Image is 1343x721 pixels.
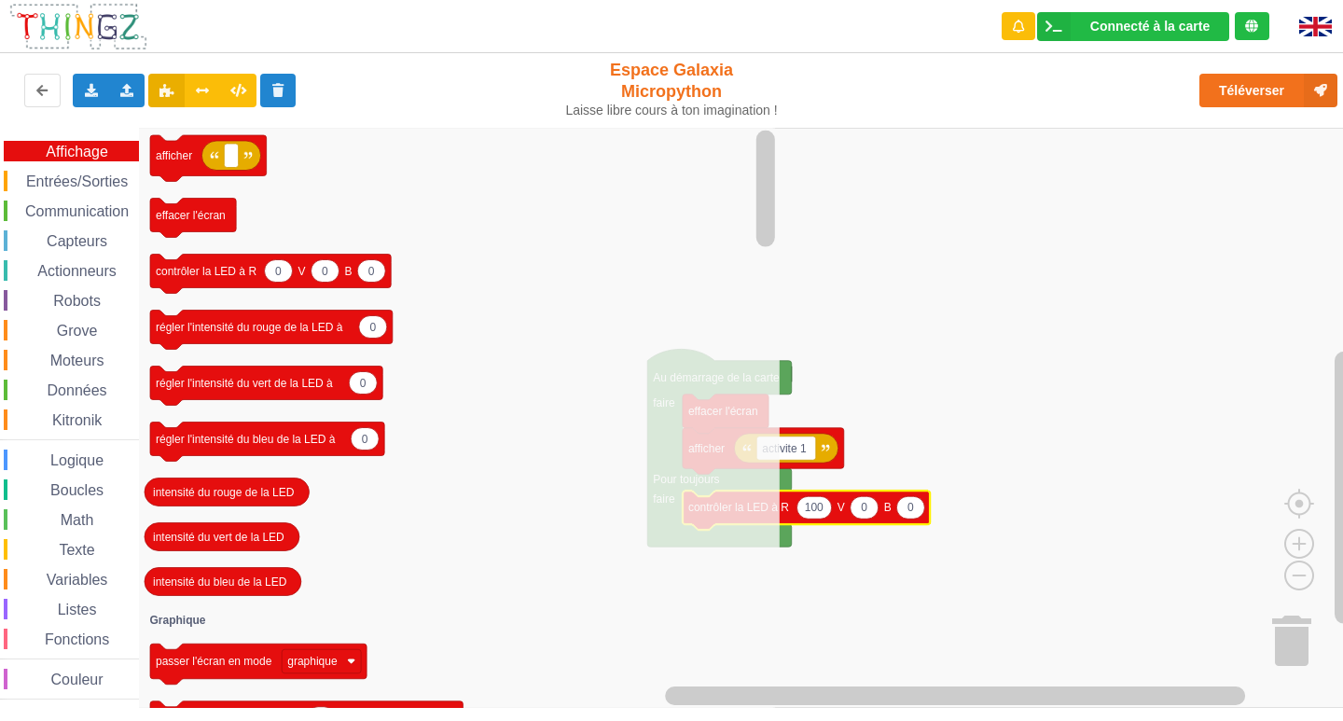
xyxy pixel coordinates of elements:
[322,265,328,278] text: 0
[884,501,892,514] text: B
[153,531,284,544] text: intensité du vert de la LED
[861,501,867,514] text: 0
[287,655,338,668] text: graphique
[558,60,786,118] div: Espace Galaxia Micropython
[153,486,295,499] text: intensité du rouge de la LED
[48,353,107,368] span: Moteurs
[805,501,824,514] text: 100
[50,293,104,309] span: Robots
[42,631,112,647] span: Fonctions
[156,433,336,446] text: régler l'intensité du bleu de la LED à
[907,501,914,514] text: 0
[1235,12,1269,40] div: Tu es connecté au serveur de création de Thingz
[275,265,282,278] text: 0
[369,321,376,334] text: 0
[156,209,226,222] text: effacer l'écran
[43,144,110,159] span: Affichage
[54,323,101,339] span: Grove
[8,2,148,51] img: thingz_logo.png
[153,575,287,589] text: intensité du bleu de la LED
[156,265,256,278] text: contrôler la LED à R
[55,602,100,617] span: Listes
[48,482,106,498] span: Boucles
[156,149,192,162] text: afficher
[345,265,353,278] text: B
[49,412,104,428] span: Kitronik
[44,572,111,588] span: Variables
[44,233,110,249] span: Capteurs
[838,501,845,514] text: V
[762,442,807,455] text: activite 1
[56,542,97,558] span: Texte
[1299,17,1332,36] img: gb.png
[35,263,119,279] span: Actionneurs
[22,203,132,219] span: Communication
[45,382,110,398] span: Données
[156,377,333,390] text: régler l'intensité du vert de la LED à
[360,377,367,390] text: 0
[1090,20,1210,33] div: Connecté à la carte
[48,672,106,687] span: Couleur
[368,265,375,278] text: 0
[298,265,306,278] text: V
[23,173,131,189] span: Entrées/Sorties
[1037,12,1229,41] div: Ta base fonctionne bien !
[156,655,272,668] text: passer l'écran en mode
[156,321,343,334] text: régler l'intensité du rouge de la LED à
[362,433,368,446] text: 0
[558,103,786,118] div: Laisse libre cours à ton imagination !
[58,512,97,528] span: Math
[150,614,206,627] text: Graphique
[48,452,106,468] span: Logique
[1199,74,1337,107] button: Téléverser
